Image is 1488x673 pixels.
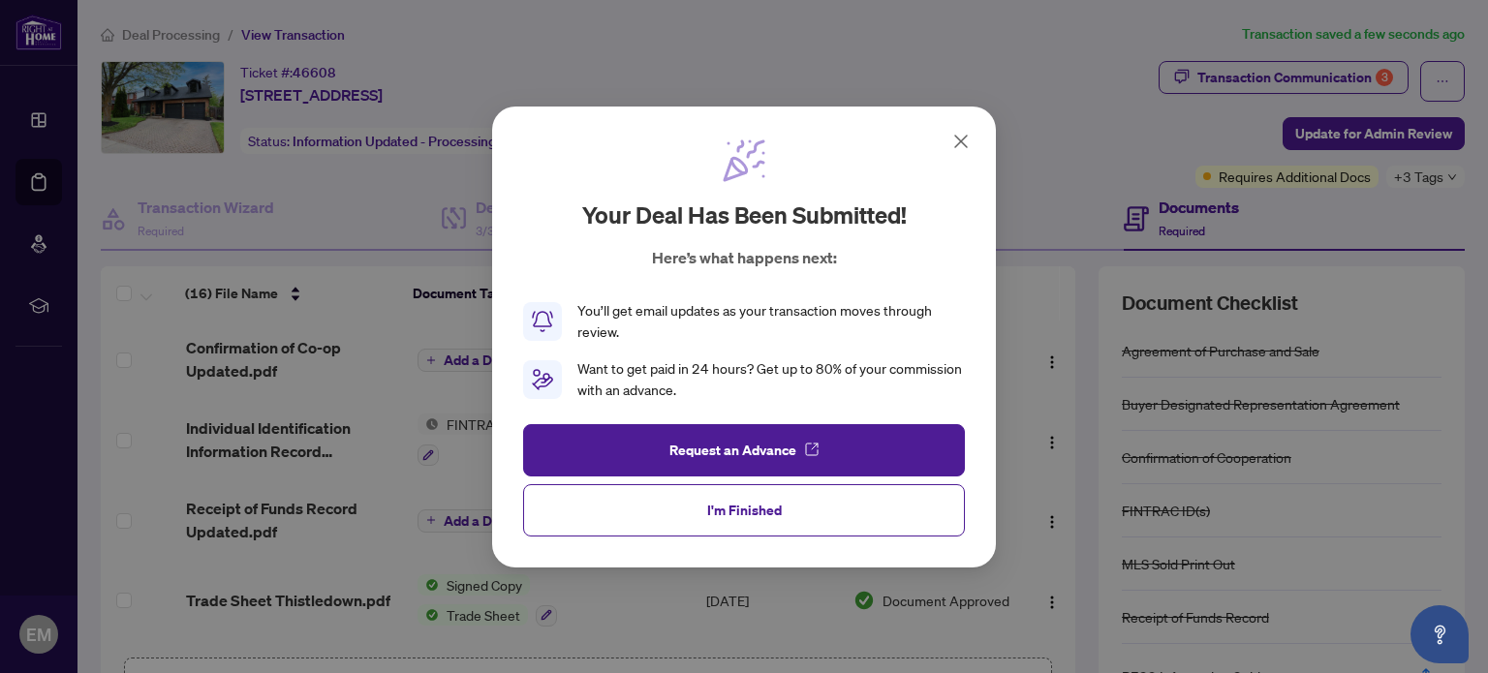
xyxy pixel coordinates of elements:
[669,434,796,465] span: Request an Advance
[652,246,837,269] p: Here’s what happens next:
[1410,605,1469,663] button: Open asap
[707,494,782,525] span: I'm Finished
[523,483,965,535] button: I'm Finished
[582,199,907,230] h2: Your deal has been submitted!
[577,358,965,401] div: Want to get paid in 24 hours? Get up to 80% of your commission with an advance.
[577,300,965,343] div: You’ll get email updates as your transaction moves through review.
[523,423,965,475] button: Request an Advance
